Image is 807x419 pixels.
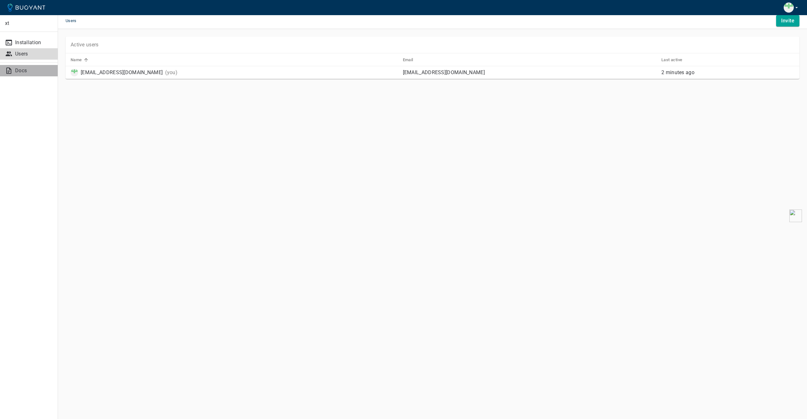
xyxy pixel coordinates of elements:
[781,18,794,24] h4: Invite
[776,15,799,27] button: Invite
[403,57,413,62] h5: Email
[5,20,53,27] p: xt
[71,57,90,63] span: Name
[15,51,53,57] p: Users
[15,68,53,74] p: Docs
[71,42,99,48] p: Active users
[15,39,53,46] p: Installation
[661,57,690,63] span: Last active
[661,69,694,75] span: Tue, 16 Sep 2025 09:23:26 GMT+8 / Tue, 16 Sep 2025 01:23:26 UTC
[661,57,682,62] h5: Last active
[784,3,794,13] img: jl_2127@126.com
[403,69,657,76] p: [EMAIL_ADDRESS][DOMAIN_NAME]
[71,57,82,62] h5: Name
[81,69,163,76] p: [EMAIL_ADDRESS][DOMAIN_NAME]
[165,69,177,76] p: (you)
[661,69,694,75] relative-time: 2 minutes ago
[71,69,78,76] img: jl_2127@126.com
[403,57,421,63] span: Email
[71,69,163,76] div: jl_2127@126.com
[66,13,84,29] span: Users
